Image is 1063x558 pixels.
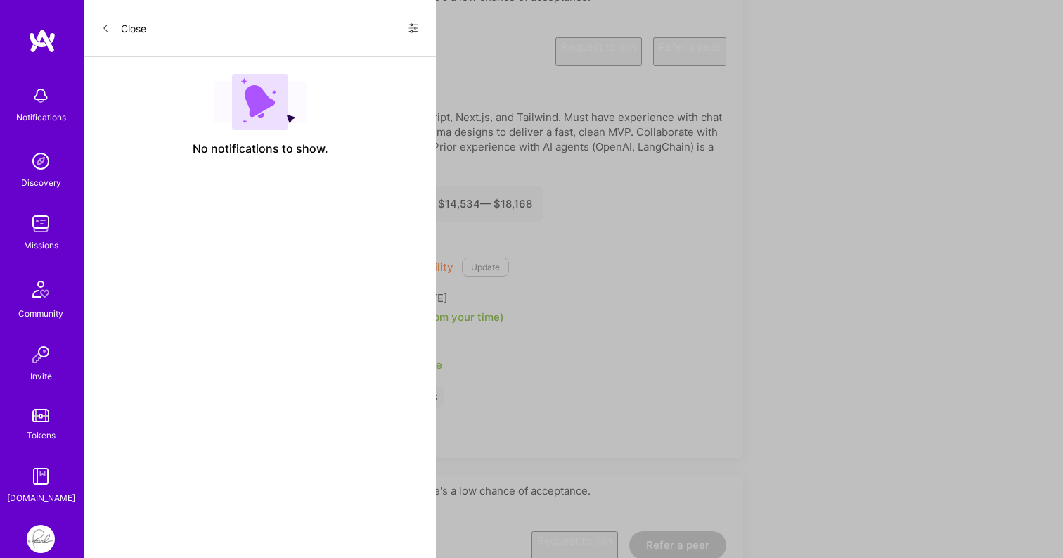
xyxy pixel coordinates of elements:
[214,74,307,130] img: empty
[18,306,63,321] div: Community
[16,110,66,125] div: Notifications
[27,210,55,238] img: teamwork
[27,525,55,553] img: Pearl: MVP Build
[32,409,49,422] img: tokens
[193,141,328,156] span: No notifications to show.
[24,272,58,306] img: Community
[7,490,75,505] div: [DOMAIN_NAME]
[21,175,61,190] div: Discovery
[30,369,52,383] div: Invite
[28,28,56,53] img: logo
[27,341,55,369] img: Invite
[101,17,146,39] button: Close
[27,428,56,443] div: Tokens
[23,525,58,553] a: Pearl: MVP Build
[27,462,55,490] img: guide book
[27,147,55,175] img: discovery
[27,82,55,110] img: bell
[24,238,58,253] div: Missions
